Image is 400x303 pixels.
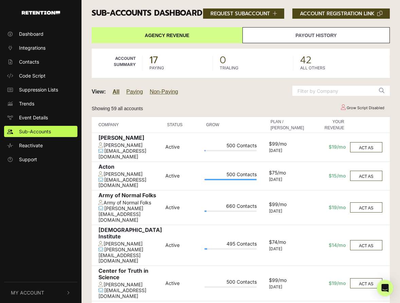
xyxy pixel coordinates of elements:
[98,288,162,299] div: [EMAIL_ADDRESS][DOMAIN_NAME]
[98,164,162,171] div: Acton
[269,247,306,251] div: [DATE]
[4,98,77,109] a: Trends
[4,112,77,123] a: Event Details
[204,150,257,151] div: Plan Usage: 2%
[19,114,48,121] span: Event Details
[204,203,257,211] div: 660 Contacts
[269,177,306,182] div: [DATE]
[4,154,77,165] a: Support
[203,9,285,19] button: REQUEST SUBACCOUNT
[220,65,238,71] label: TRIALING
[242,27,390,43] a: Payout History
[98,282,162,288] div: [PERSON_NAME]
[92,9,390,19] h3: Sub-accounts Dashboard
[300,65,325,71] label: ALL OTHERS
[292,9,390,19] button: ACCOUNT REGISTRATION LINK
[204,286,257,288] div: Plan Usage: 0%
[22,11,60,15] img: Retention.com
[204,241,257,248] div: 495 Contacts
[269,170,306,177] div: $75/mo
[307,133,347,162] td: $19/mo
[204,143,257,150] div: 500 Contacts
[269,141,306,148] div: $99/mo
[204,211,257,212] div: Plan Usage: 4%
[4,126,77,137] a: Sub-Accounts
[203,117,258,133] th: GROW
[4,70,77,81] a: Code Script
[269,239,306,247] div: $74/mo
[164,117,203,133] th: STATUS
[204,179,257,180] div: Plan Usage: 188%
[4,42,77,53] a: Integrations
[113,89,120,95] a: All
[98,148,162,160] div: [EMAIL_ADDRESS][DOMAIN_NAME]
[350,240,382,250] button: ACT AS
[269,209,306,214] div: [DATE]
[150,89,178,95] a: Non-Paying
[4,84,77,95] a: Suppression Lists
[307,225,347,266] td: $14/mo
[19,128,51,135] span: Sub-Accounts
[92,89,106,95] strong: View:
[98,227,162,241] div: [DEMOGRAPHIC_DATA] Institute
[204,279,257,286] div: 500 Contacts
[98,247,162,264] div: [PERSON_NAME][EMAIL_ADDRESS][DOMAIN_NAME]
[11,289,44,296] span: My Account
[377,280,393,296] div: Open Intercom Messenger
[19,100,34,107] span: Trends
[164,266,203,301] td: Active
[204,248,257,250] div: Plan Usage: 5%
[4,140,77,151] a: Reactivate
[4,56,77,67] a: Contacts
[307,117,347,133] th: YOUR REVENUE
[267,117,308,133] th: PLAN / [PERSON_NAME]
[98,192,162,200] div: Army of Normal Folks
[19,30,43,37] span: Dashboard
[98,268,162,282] div: Center for Truth in Science
[149,65,164,71] label: PAYING
[92,27,242,43] a: Agency Revenue
[98,200,162,206] div: Army of Normal Folks
[204,172,257,179] div: 500 Contacts
[269,202,306,209] div: $99/mo
[164,133,203,162] td: Active
[164,190,203,225] td: Active
[19,72,46,79] span: Code Script
[92,117,164,133] th: COMPANY
[269,277,306,285] div: $99/mo
[307,190,347,225] td: $19/mo
[334,102,390,114] td: Grow Script Disabled
[269,148,306,153] div: [DATE]
[19,86,58,93] span: Suppression Lists
[98,142,162,148] div: [PERSON_NAME]
[126,89,143,95] a: Paying
[19,142,43,149] span: Reactivate
[4,282,77,303] button: My Account
[98,177,162,189] div: [EMAIL_ADDRESS][DOMAIN_NAME]
[350,278,382,288] button: ACT AS
[220,55,287,65] span: 0
[92,106,143,111] small: Showing 59 all accounts
[19,156,37,163] span: Support
[98,171,162,177] div: [PERSON_NAME]
[292,86,374,96] input: Filter by Company
[98,206,162,223] div: [PERSON_NAME][EMAIL_ADDRESS][DOMAIN_NAME]
[307,162,347,190] td: $15/mo
[269,285,306,289] div: [DATE]
[19,44,46,51] span: Integrations
[92,49,143,78] td: Account Summary
[98,241,162,247] div: [PERSON_NAME]
[307,266,347,301] td: $19/mo
[19,58,39,65] span: Contacts
[350,171,382,181] button: ACT AS
[4,28,77,39] a: Dashboard
[350,202,382,213] button: ACT AS
[149,53,158,67] strong: 17
[164,225,203,266] td: Active
[98,135,162,142] div: [PERSON_NAME]
[350,142,382,152] button: ACT AS
[164,162,203,190] td: Active
[300,55,383,65] span: 42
